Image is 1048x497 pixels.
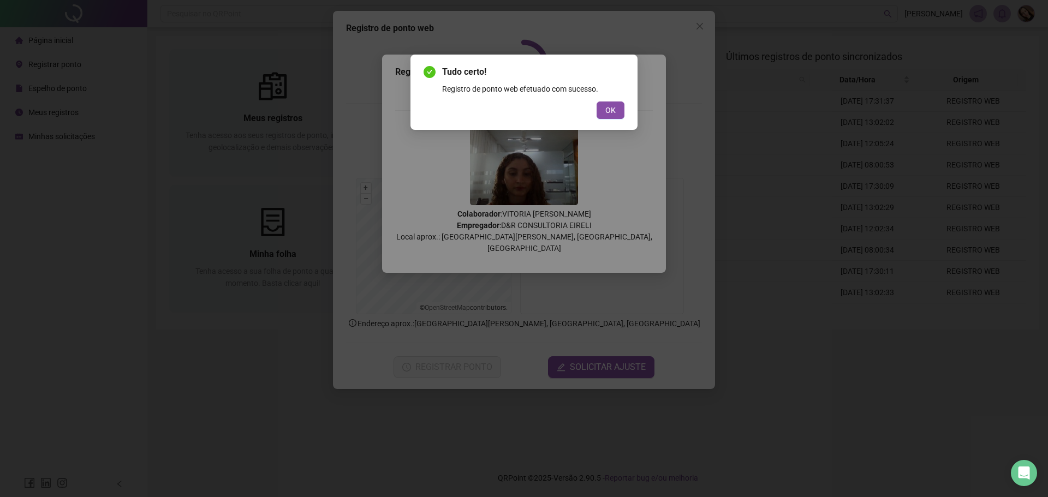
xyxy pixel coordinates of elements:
[442,65,624,79] span: Tudo certo!
[442,83,624,95] div: Registro de ponto web efetuado com sucesso.
[1011,460,1037,486] div: Open Intercom Messenger
[605,104,616,116] span: OK
[424,66,436,78] span: check-circle
[597,101,624,119] button: OK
